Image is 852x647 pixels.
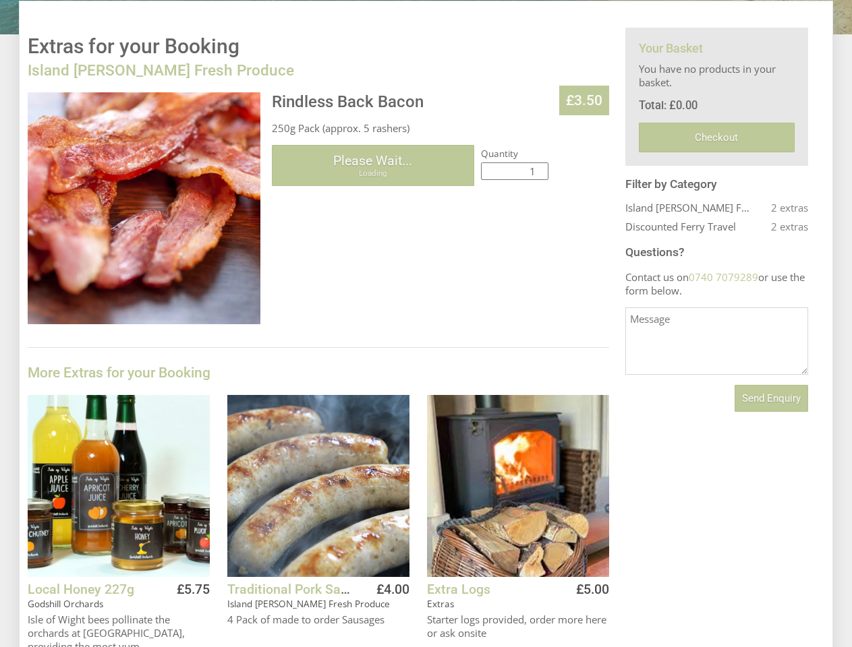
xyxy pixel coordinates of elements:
p: You have no products in your basket. [639,62,795,89]
a: Your Basket [639,41,703,55]
h4: £5.75 [177,582,210,597]
a: Extra Logs [427,582,490,597]
a: Godshill Orchards [28,598,103,610]
a: Checkout [639,123,795,152]
p: 2 extras [754,220,808,233]
p: 2 extras [754,201,808,214]
img: Traditional Pork Sausages [227,395,409,577]
h4: £4.00 [376,582,409,597]
a: Island [PERSON_NAME] Fresh Produce [227,598,390,610]
a: Traditional Pork Sausages [227,582,383,597]
h2: £3.50 [559,86,609,115]
button: Send Enquiry [735,385,808,412]
img: Rindless Back Bacon [28,92,260,325]
h1: Rindless Back Bacon [272,92,609,111]
h4: Total: £0.00 [639,99,795,112]
small: Loading [283,168,463,178]
a: Island [PERSON_NAME] Fresh Produce [28,61,294,79]
h4: £5.00 [576,582,609,597]
span: Send Enquiry [742,392,801,404]
span: Please Wait... [333,153,412,168]
a: Island [PERSON_NAME] Fresh Produce [625,201,754,214]
a: More Extras for your Booking [28,365,210,381]
a: Discounted Ferry Travel [625,220,754,233]
a: Local Honey 227g [28,582,134,597]
p: 250g Pack (approx. 5 rashers) [272,121,609,135]
label: Quantity [481,148,609,160]
p: Contact us on or use the form below. [625,270,808,297]
h3: Questions? [625,245,808,259]
h3: Filter by Category [625,177,808,191]
a: Extras for your Booking [28,34,239,58]
a: Extras [427,598,454,610]
a: 0740 7079289 [689,270,758,284]
img: Extra Logs [427,395,609,577]
button: Please Wait...Loading [272,145,474,186]
img: Local Honey 227g [28,395,210,577]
